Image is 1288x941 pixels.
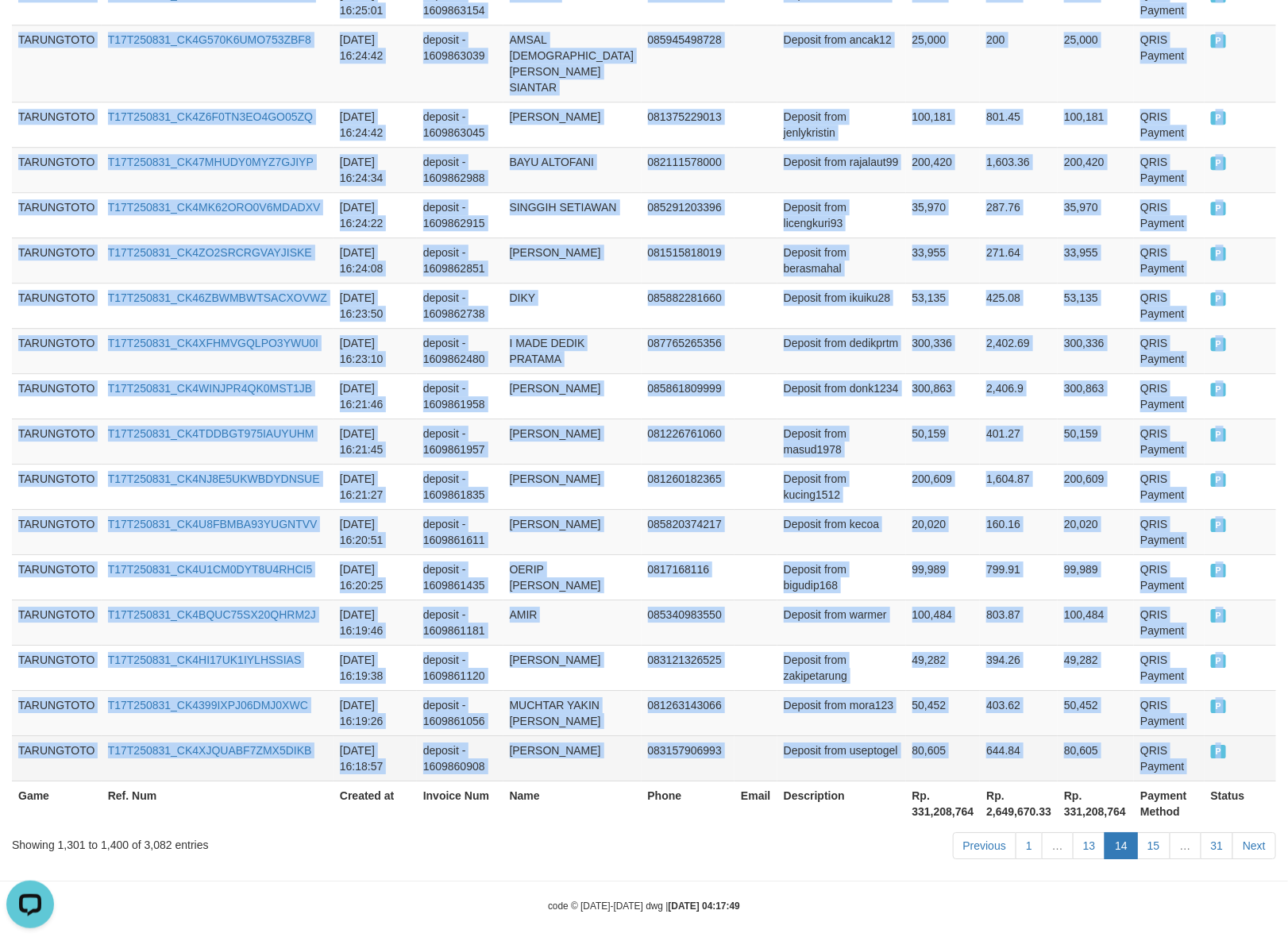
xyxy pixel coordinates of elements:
a: T17T250831_CK47MHUDY0MYZ7GJIYP [108,156,314,168]
a: T17T250831_CK4U1CM0DYT8U4RHCI5 [108,563,313,576]
a: Previous [953,832,1016,859]
td: deposit - 1609863039 [417,25,503,102]
td: 300,336 [906,328,981,373]
span: PAID [1211,700,1227,713]
td: 425.08 [980,283,1058,328]
td: TARUNGTOTO [12,554,102,600]
td: 085291203396 [642,192,735,237]
td: [DATE] 16:24:08 [334,237,417,283]
td: 1,604.87 [980,464,1058,509]
span: PAID [1211,337,1227,351]
td: deposit - 1609862738 [417,283,503,328]
td: deposit - 1609861181 [417,600,503,645]
a: T17T250831_CK4NJ8E5UKWBDYDNSUE [108,472,320,485]
td: 394.26 [980,645,1058,690]
td: 49,282 [1058,645,1134,690]
a: 15 [1137,832,1170,859]
td: [DATE] 16:18:57 [334,735,417,781]
td: QRIS Payment [1134,645,1204,690]
td: 99,989 [906,554,981,600]
a: T17T250831_CK4ZO2SRCRGVAYJISKE [108,246,312,259]
td: TARUNGTOTO [12,735,102,781]
td: [DATE] 16:23:10 [334,328,417,373]
td: TARUNGTOTO [12,464,102,509]
td: deposit - 1609861957 [417,418,503,464]
td: deposit - 1609861835 [417,464,503,509]
td: 33,955 [906,237,981,283]
td: deposit - 1609862480 [417,328,503,373]
td: SINGGIH SETIAWAN [503,192,642,237]
td: TARUNGTOTO [12,509,102,554]
th: Created at [334,781,417,826]
td: 20,020 [1058,509,1134,554]
td: [DATE] 16:23:50 [334,283,417,328]
td: 50,159 [906,418,981,464]
td: QRIS Payment [1134,283,1204,328]
td: QRIS Payment [1134,509,1204,554]
td: Deposit from kecoa [777,509,906,554]
th: Rp. 331,208,764 [1058,781,1134,826]
a: … [1042,832,1074,859]
td: TARUNGTOTO [12,690,102,735]
td: 401.27 [980,418,1058,464]
td: TARUNGTOTO [12,600,102,645]
td: 081226761060 [642,418,735,464]
td: 80,605 [906,735,981,781]
a: T17T250831_CK4MK62ORO0V6MDADXV [108,201,321,214]
td: 083121326525 [642,645,735,690]
td: 287.76 [980,192,1058,237]
td: 300,336 [1058,328,1134,373]
td: [DATE] 16:24:22 [334,192,417,237]
span: PAID [1211,428,1227,442]
td: 300,863 [906,373,981,418]
span: PAID [1211,292,1227,306]
td: TARUNGTOTO [12,192,102,237]
td: 53,135 [906,283,981,328]
button: Open LiveChat chat widget [6,6,54,54]
td: [DATE] 16:19:26 [334,690,417,735]
td: Deposit from donk1234 [777,373,906,418]
div: Showing 1,301 to 1,400 of 3,082 entries [12,831,525,853]
td: 799.91 [980,554,1058,600]
td: 200,420 [906,147,981,192]
td: 35,970 [1058,192,1134,237]
span: PAID [1211,519,1227,532]
td: 160.16 [980,509,1058,554]
td: 33,955 [1058,237,1134,283]
a: T17T250831_CK46ZBWMBWTSACXOVWZ [108,291,327,304]
td: BAYU ALTOFANI [503,147,642,192]
td: deposit - 1609862851 [417,237,503,283]
th: Name [503,781,642,826]
td: deposit - 1609863045 [417,102,503,147]
td: 35,970 [906,192,981,237]
td: 081515818019 [642,237,735,283]
td: 300,863 [1058,373,1134,418]
span: PAID [1211,609,1227,623]
th: Status [1205,781,1276,826]
td: TARUNGTOTO [12,25,102,102]
td: 403.62 [980,690,1058,735]
td: QRIS Payment [1134,328,1204,373]
td: 0817168116 [642,554,735,600]
a: T17T250831_CK4U8FBMBA93YUGNTVV [108,518,318,530]
td: Deposit from mora123 [777,690,906,735]
td: QRIS Payment [1134,373,1204,418]
td: [DATE] 16:20:51 [334,509,417,554]
td: 1,603.36 [980,147,1058,192]
td: [DATE] 16:19:46 [334,600,417,645]
td: 53,135 [1058,283,1134,328]
td: Deposit from useptogel [777,735,906,781]
td: QRIS Payment [1134,147,1204,192]
th: Ref. Num [102,781,334,826]
td: 081263143066 [642,690,735,735]
a: T17T250831_CK4WINJPR4QK0MST1JB [108,382,313,395]
td: 087765265356 [642,328,735,373]
td: Deposit from bigudip168 [777,554,906,600]
td: 083157906993 [642,735,735,781]
td: QRIS Payment [1134,600,1204,645]
a: T17T250831_CK4HI17UK1IYLHSSIAS [108,654,302,666]
td: [DATE] 16:21:27 [334,464,417,509]
span: PAID [1211,156,1227,170]
span: PAID [1211,564,1227,577]
th: Payment Method [1134,781,1204,826]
